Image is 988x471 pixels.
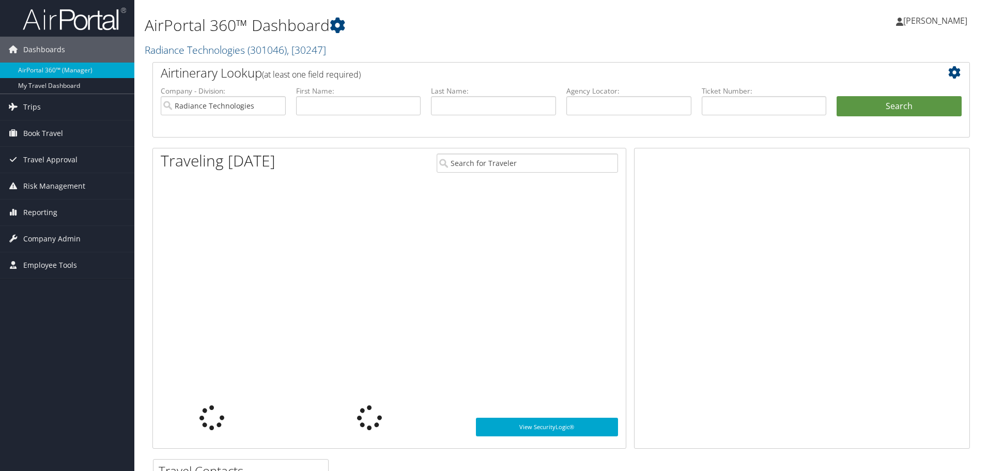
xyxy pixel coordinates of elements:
[431,86,556,96] label: Last Name:
[161,150,275,172] h1: Traveling [DATE]
[145,43,326,57] a: Radiance Technologies
[23,120,63,146] span: Book Travel
[248,43,287,57] span: ( 301046 )
[23,7,126,31] img: airportal-logo.png
[23,94,41,120] span: Trips
[23,252,77,278] span: Employee Tools
[262,69,361,80] span: (at least one field required)
[23,173,85,199] span: Risk Management
[896,5,978,36] a: [PERSON_NAME]
[145,14,700,36] h1: AirPortal 360™ Dashboard
[287,43,326,57] span: , [ 30247 ]
[161,64,893,82] h2: Airtinerary Lookup
[23,226,81,252] span: Company Admin
[23,200,57,225] span: Reporting
[476,418,618,436] a: View SecurityLogic®
[23,37,65,63] span: Dashboards
[296,86,421,96] label: First Name:
[437,154,618,173] input: Search for Traveler
[566,86,691,96] label: Agency Locator:
[23,147,78,173] span: Travel Approval
[161,86,286,96] label: Company - Division:
[903,15,967,26] span: [PERSON_NAME]
[837,96,962,117] button: Search
[702,86,827,96] label: Ticket Number:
